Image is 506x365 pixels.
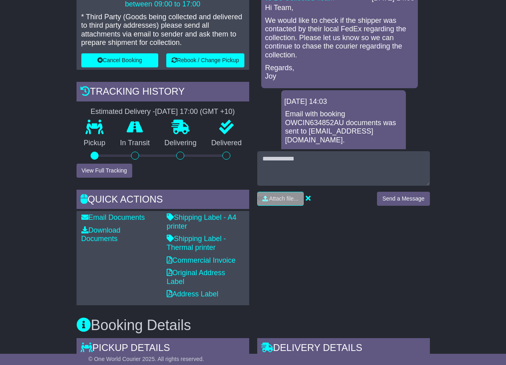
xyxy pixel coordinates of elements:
[167,235,226,251] a: Shipping Label - Thermal printer
[285,149,402,158] p: More details about booking: .
[77,317,430,333] h3: Booking Details
[204,139,249,148] p: Delivered
[167,269,225,286] a: Original Address Label
[89,356,204,362] span: © One World Courier 2025. All rights reserved.
[81,13,244,47] p: * Third Party (Goods being collected and delivered to third party addresses) please send all atta...
[265,64,414,81] p: Regards, Joy
[284,97,403,106] div: [DATE] 14:03
[285,110,402,144] p: Email with booking OWCIN634852AU documents was sent to [EMAIL_ADDRESS][DOMAIN_NAME].
[77,139,113,148] p: Pickup
[77,190,249,211] div: Quick Actions
[77,82,249,103] div: Tracking history
[265,4,414,12] p: Hi Team,
[77,107,249,116] div: Estimated Delivery -
[167,256,236,264] a: Commercial Invoice
[81,213,145,221] a: Email Documents
[77,164,132,178] button: View Full Tracking
[265,16,414,60] p: We would like to check if the shipper was contacted by their local FedEx regarding the collection...
[77,338,249,360] div: Pickup Details
[374,149,388,157] a: here
[167,213,236,230] a: Shipping Label - A4 printer
[167,290,218,298] a: Address Label
[257,338,430,360] div: Delivery Details
[166,53,244,67] button: Rebook / Change Pickup
[157,139,204,148] p: Delivering
[155,107,235,116] div: [DATE] 17:00 (GMT +10)
[81,53,158,67] button: Cancel Booking
[377,192,429,206] button: Send a Message
[113,139,157,148] p: In Transit
[81,226,121,243] a: Download Documents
